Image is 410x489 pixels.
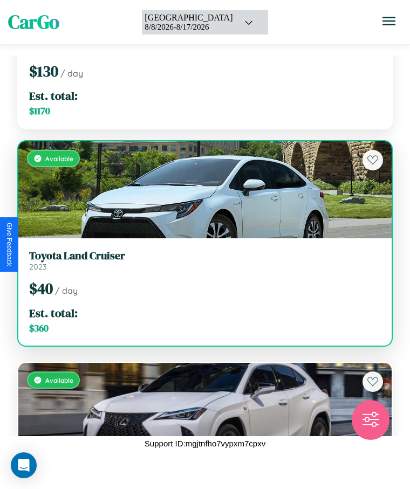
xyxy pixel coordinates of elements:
h3: Toyota Land Cruiser [29,249,381,262]
div: [GEOGRAPHIC_DATA] [145,13,233,23]
div: 8 / 8 / 2026 - 8 / 17 / 2026 [145,23,233,32]
span: CarGo [8,9,59,35]
span: / day [60,68,83,79]
span: 2023 [29,262,47,272]
span: $ 130 [29,61,58,81]
span: Est. total: [29,88,78,104]
div: Give Feedback [5,223,13,266]
p: Support ID: mgjtnfho7vypxm7cpxv [145,436,265,451]
span: Available [45,376,73,384]
span: Available [45,155,73,163]
span: Est. total: [29,305,78,321]
span: $ 40 [29,278,53,299]
span: / day [55,285,78,296]
span: $ 1170 [29,105,50,118]
div: Open Intercom Messenger [11,452,37,478]
span: $ 360 [29,322,49,335]
a: Toyota Land Cruiser2023 [29,249,381,272]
